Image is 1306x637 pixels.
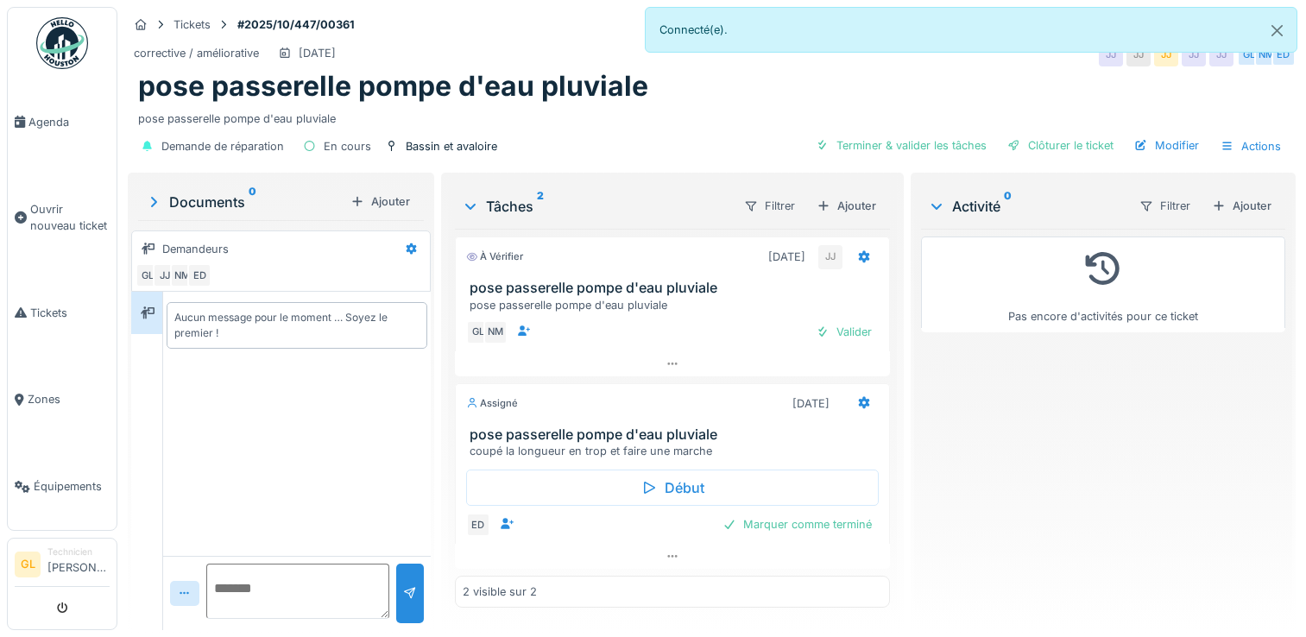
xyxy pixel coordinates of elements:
[324,138,371,155] div: En cours
[1004,196,1012,217] sup: 0
[1126,42,1151,66] div: JJ
[1237,42,1261,66] div: GL
[15,552,41,577] li: GL
[462,196,729,217] div: Tâches
[466,249,523,264] div: À vérifier
[162,241,229,257] div: Demandeurs
[134,45,259,61] div: corrective / améliorative
[8,166,117,269] a: Ouvrir nouveau ticket
[466,470,879,506] div: Début
[1254,42,1278,66] div: NM
[466,320,490,344] div: GL
[136,263,160,287] div: GL
[463,583,537,600] div: 2 visible sur 2
[1099,42,1123,66] div: JJ
[1209,42,1233,66] div: JJ
[28,391,110,407] span: Zones
[8,269,117,356] a: Tickets
[138,104,1285,127] div: pose passerelle pompe d'eau pluviale
[344,190,417,213] div: Ajouter
[161,138,284,155] div: Demande de réparation
[470,280,882,296] h3: pose passerelle pompe d'eau pluviale
[30,305,110,321] span: Tickets
[153,263,177,287] div: JJ
[30,201,110,234] span: Ouvrir nouveau ticket
[8,79,117,166] a: Agenda
[736,193,803,218] div: Filtrer
[138,70,648,103] h1: pose passerelle pompe d'eau pluviale
[810,194,883,218] div: Ajouter
[1205,194,1278,218] div: Ajouter
[466,513,490,537] div: ED
[15,546,110,587] a: GL Technicien[PERSON_NAME]
[932,244,1274,325] div: Pas encore d'activités pour ce ticket
[1258,8,1297,54] button: Close
[170,263,194,287] div: NM
[47,546,110,558] div: Technicien
[716,513,879,536] div: Marquer comme terminé
[406,138,497,155] div: Bassin et avaloire
[483,320,508,344] div: NM
[174,310,420,341] div: Aucun message pour le moment … Soyez le premier !
[299,45,336,61] div: [DATE]
[768,249,805,265] div: [DATE]
[36,17,88,69] img: Badge_color-CXgf-gQk.svg
[470,297,882,313] div: pose passerelle pompe d'eau pluviale
[809,134,994,157] div: Terminer & valider les tâches
[928,196,1125,217] div: Activité
[174,16,211,33] div: Tickets
[470,426,882,443] h3: pose passerelle pompe d'eau pluviale
[28,114,110,130] span: Agenda
[1132,193,1198,218] div: Filtrer
[537,196,544,217] sup: 2
[249,192,256,212] sup: 0
[1127,134,1206,157] div: Modifier
[1182,42,1206,66] div: JJ
[47,546,110,583] li: [PERSON_NAME]
[187,263,211,287] div: ED
[8,443,117,530] a: Équipements
[1271,42,1296,66] div: ED
[1213,134,1289,159] div: Actions
[8,356,117,444] a: Zones
[1154,42,1178,66] div: JJ
[34,478,110,495] span: Équipements
[809,320,879,344] div: Valider
[145,192,344,212] div: Documents
[470,443,882,459] div: coupé la longueur en trop et faire une marche
[466,396,518,411] div: Assigné
[645,7,1298,53] div: Connecté(e).
[818,245,842,269] div: JJ
[1000,134,1120,157] div: Clôturer le ticket
[792,395,830,412] div: [DATE]
[230,16,362,33] strong: #2025/10/447/00361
